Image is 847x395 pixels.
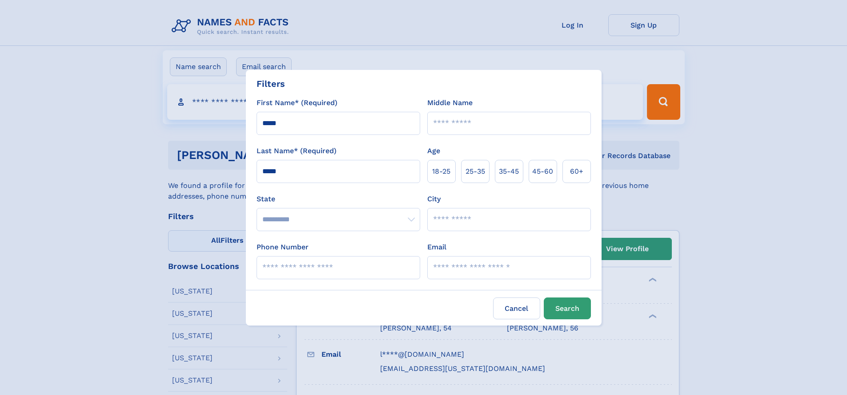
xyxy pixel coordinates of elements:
label: Middle Name [427,98,473,108]
span: 25‑35 [466,166,485,177]
label: Last Name* (Required) [257,146,337,156]
span: 35‑45 [499,166,519,177]
div: Filters [257,77,285,90]
label: Phone Number [257,242,309,252]
span: 60+ [570,166,583,177]
label: City [427,194,441,204]
span: 18‑25 [432,166,450,177]
span: 45‑60 [532,166,553,177]
label: Age [427,146,440,156]
button: Search [544,297,591,319]
label: State [257,194,420,204]
label: Email [427,242,446,252]
label: Cancel [493,297,540,319]
label: First Name* (Required) [257,98,337,108]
